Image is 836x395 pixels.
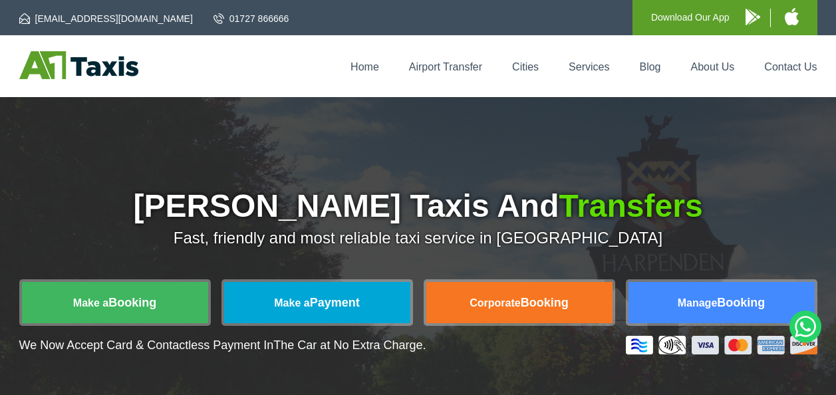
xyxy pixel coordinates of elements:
[73,297,108,309] span: Make a
[350,61,379,72] a: Home
[512,61,539,72] a: Cities
[651,9,730,26] p: Download Our App
[691,61,735,72] a: About Us
[274,297,309,309] span: Make a
[764,61,817,72] a: Contact Us
[785,8,799,25] img: A1 Taxis iPhone App
[22,282,208,323] a: Make aBooking
[626,336,817,354] img: Credit And Debit Cards
[569,61,609,72] a: Services
[273,338,426,352] span: The Car at No Extra Charge.
[19,338,426,352] p: We Now Accept Card & Contactless Payment In
[213,12,289,25] a: 01727 866666
[470,297,520,309] span: Corporate
[628,282,815,323] a: ManageBooking
[746,9,760,25] img: A1 Taxis Android App
[559,188,702,223] span: Transfers
[19,190,817,222] h1: [PERSON_NAME] Taxis And
[426,282,613,323] a: CorporateBooking
[19,12,193,25] a: [EMAIL_ADDRESS][DOMAIN_NAME]
[639,61,660,72] a: Blog
[19,51,138,79] img: A1 Taxis St Albans LTD
[224,282,410,323] a: Make aPayment
[409,61,482,72] a: Airport Transfer
[678,297,718,309] span: Manage
[19,229,817,247] p: Fast, friendly and most reliable taxi service in [GEOGRAPHIC_DATA]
